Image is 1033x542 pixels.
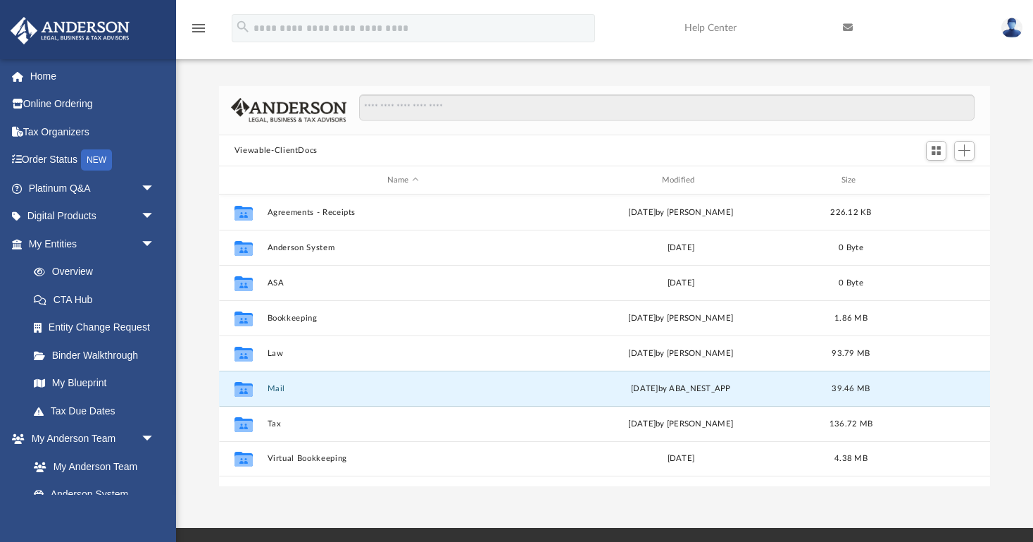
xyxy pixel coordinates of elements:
span: arrow_drop_down [141,202,169,231]
button: Agreements - Receipts [267,208,539,217]
button: Bookkeeping [267,314,539,323]
div: NEW [81,149,112,171]
button: Viewable-ClientDocs [234,144,318,157]
div: [DATE] by ABA_NEST_APP [545,383,817,395]
span: arrow_drop_down [141,425,169,454]
div: Modified [544,174,816,187]
a: Order StatusNEW [10,146,176,175]
img: User Pic [1001,18,1022,38]
div: [DATE] by [PERSON_NAME] [545,347,817,360]
a: My Entitiesarrow_drop_down [10,230,176,258]
button: Anderson System [267,243,539,252]
div: [DATE] [545,277,817,290]
div: [DATE] by [PERSON_NAME] [545,418,817,431]
input: Search files and folders [359,94,975,121]
a: Platinum Q&Aarrow_drop_down [10,174,176,202]
span: 93.79 MB [832,350,870,357]
span: 226.12 KB [830,209,871,216]
span: 39.46 MB [832,385,870,393]
span: arrow_drop_down [141,230,169,259]
a: Tax Due Dates [20,397,176,425]
span: 0 Byte [839,279,863,287]
i: menu [190,20,207,37]
div: Name [266,174,538,187]
img: Anderson Advisors Platinum Portal [6,17,134,44]
button: ASA [267,278,539,288]
div: [DATE] [545,452,817,465]
button: Tax [267,419,539,429]
a: Tax Organizers [10,118,176,146]
span: 0 Byte [839,244,863,252]
button: Switch to Grid View [926,141,947,161]
button: Add [954,141,975,161]
div: id [885,174,984,187]
a: Online Ordering [10,90,176,118]
a: menu [190,27,207,37]
a: Anderson System [20,481,169,509]
a: My Anderson Team [20,452,162,481]
div: [DATE] by [PERSON_NAME] [545,207,817,219]
span: 4.38 MB [834,455,868,462]
a: Overview [20,258,176,286]
div: Size [822,174,879,187]
a: Entity Change Request [20,314,176,342]
a: My Blueprint [20,369,169,398]
a: Binder Walkthrough [20,341,176,369]
button: Law [267,349,539,358]
i: search [235,19,251,35]
div: id [225,174,261,187]
span: 1.86 MB [834,314,868,322]
button: Mail [267,384,539,393]
div: [DATE] by [PERSON_NAME] [545,312,817,325]
a: Digital Productsarrow_drop_down [10,202,176,230]
span: 136.72 MB [829,420,872,428]
div: grid [219,195,990,487]
a: My Anderson Teamarrow_drop_down [10,425,169,453]
a: CTA Hub [20,285,176,314]
a: Home [10,62,176,90]
div: [DATE] [545,242,817,254]
button: Virtual Bookkeeping [267,455,539,464]
span: arrow_drop_down [141,174,169,203]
